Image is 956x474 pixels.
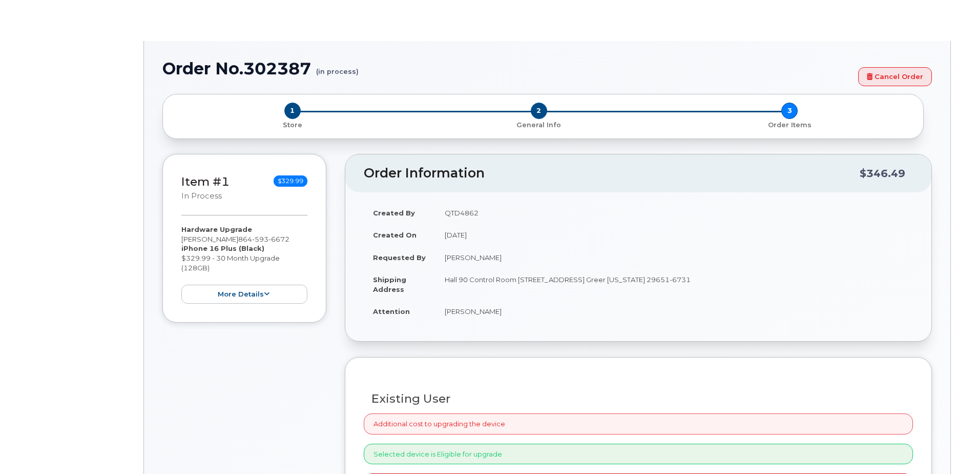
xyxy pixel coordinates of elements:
span: 6672 [268,235,289,243]
h1: Order No.302387 [162,60,853,77]
td: QTD4862 [435,202,913,224]
h2: Order Information [364,166,860,181]
td: [PERSON_NAME] [435,246,913,269]
span: 1 [284,103,301,119]
a: Cancel Order [858,67,932,86]
a: Item #1 [181,174,230,189]
button: more details [181,285,307,304]
strong: Hardware Upgrade [181,225,252,233]
strong: Created By [373,209,415,217]
span: 864 [238,235,289,243]
h3: Existing User [371,392,905,405]
p: General Info [418,121,660,130]
strong: Created On [373,231,417,239]
a: 1 Store [171,119,413,130]
small: (in process) [316,60,359,75]
a: 2 General Info [413,119,664,130]
td: Hall 90 Control Room [STREET_ADDRESS] Greer [US_STATE] 29651-6731 [435,268,913,300]
div: [PERSON_NAME] $329.99 - 30 Month Upgrade (128GB) [181,225,307,304]
p: Store [175,121,409,130]
span: 2 [531,103,547,119]
div: Selected device is Eligible for upgrade [364,444,913,465]
div: $346.49 [860,164,905,183]
span: $329.99 [274,175,307,187]
strong: Requested By [373,253,426,262]
strong: Attention [373,307,410,315]
strong: Shipping Address [373,275,406,293]
div: Additional cost to upgrading the device [364,413,913,434]
strong: iPhone 16 Plus (Black) [181,244,264,252]
td: [DATE] [435,224,913,246]
td: [PERSON_NAME] [435,300,913,323]
small: in process [181,191,222,201]
span: 593 [252,235,268,243]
